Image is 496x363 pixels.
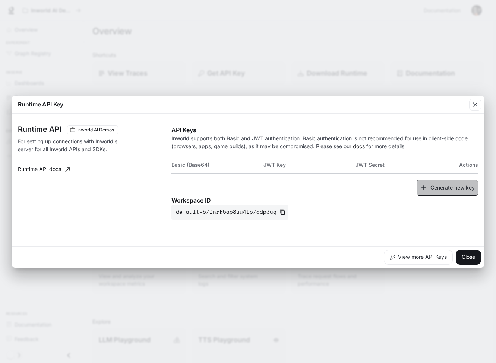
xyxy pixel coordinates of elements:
button: View more API Keys [384,250,453,265]
button: Close [456,250,481,265]
p: API Keys [171,125,478,134]
a: docs [353,143,365,149]
p: Runtime API Key [18,100,63,109]
div: These keys will apply to your current workspace only [67,125,118,134]
th: JWT Secret [356,156,448,174]
button: default-57inrk5ap8uu4lp7qdp3uq [171,205,288,220]
p: Inworld supports both Basic and JWT authentication. Basic authentication is not recommended for u... [171,134,478,150]
h3: Runtime API [18,125,61,133]
th: Actions [448,156,478,174]
p: For setting up connections with Inworld's server for all Inworld APIs and SDKs. [18,137,129,153]
p: Workspace ID [171,196,478,205]
th: JWT Key [263,156,356,174]
span: Inworld AI Demos [74,127,117,133]
th: Basic (Base64) [171,156,263,174]
a: Runtime API docs [15,162,73,177]
button: Generate new key [417,180,478,196]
